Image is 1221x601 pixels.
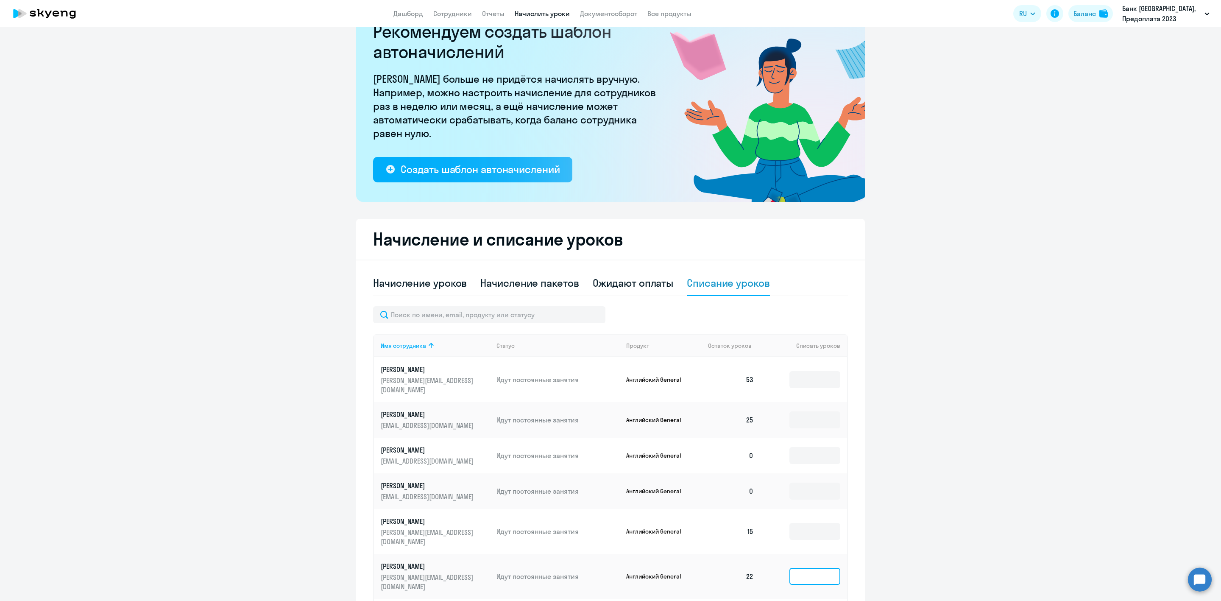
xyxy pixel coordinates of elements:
img: balance [1099,9,1108,18]
a: Отчеты [482,9,505,18]
button: Балансbalance [1068,5,1113,22]
a: Дашборд [393,9,423,18]
a: [PERSON_NAME][PERSON_NAME][EMAIL_ADDRESS][DOMAIN_NAME] [381,517,490,546]
p: [PERSON_NAME] больше не придётся начислять вручную. Например, можно настроить начисление для сотр... [373,72,661,140]
td: 0 [701,473,761,509]
p: Идут постоянные занятия [496,375,619,384]
div: Продукт [626,342,649,349]
p: [PERSON_NAME] [381,481,476,490]
div: Баланс [1073,8,1096,19]
p: Английский General [626,376,690,383]
div: Продукт [626,342,702,349]
div: Статус [496,342,619,349]
div: Начисление пакетов [480,276,579,290]
span: RU [1019,8,1027,19]
p: Английский General [626,452,690,459]
span: Остаток уроков [708,342,752,349]
h2: Рекомендуем создать шаблон автоначислений [373,21,661,62]
p: [PERSON_NAME] [381,517,476,526]
p: [PERSON_NAME][EMAIL_ADDRESS][DOMAIN_NAME] [381,573,476,591]
p: [EMAIL_ADDRESS][DOMAIN_NAME] [381,492,476,501]
p: Идут постоянные занятия [496,451,619,460]
p: [PERSON_NAME] [381,410,476,419]
div: Ожидают оплаты [593,276,674,290]
p: [PERSON_NAME] [381,445,476,455]
td: 25 [701,402,761,438]
p: Идут постоянные занятия [496,572,619,581]
h2: Начисление и списание уроков [373,229,848,249]
p: Английский General [626,416,690,424]
button: RU [1013,5,1041,22]
div: Списание уроков [687,276,770,290]
td: 15 [701,509,761,554]
p: Банк [GEOGRAPHIC_DATA], Предоплата 2023 [1122,3,1201,24]
th: Списать уроков [761,334,847,357]
p: [PERSON_NAME][EMAIL_ADDRESS][DOMAIN_NAME] [381,376,476,394]
div: Имя сотрудника [381,342,490,349]
button: Банк [GEOGRAPHIC_DATA], Предоплата 2023 [1118,3,1214,24]
p: [EMAIL_ADDRESS][DOMAIN_NAME] [381,421,476,430]
button: Создать шаблон автоначислений [373,157,572,182]
p: [PERSON_NAME][EMAIL_ADDRESS][DOMAIN_NAME] [381,528,476,546]
a: [PERSON_NAME][PERSON_NAME][EMAIL_ADDRESS][DOMAIN_NAME] [381,562,490,591]
div: Создать шаблон автоначислений [401,162,560,176]
p: Английский General [626,487,690,495]
td: 53 [701,357,761,402]
a: Сотрудники [433,9,472,18]
p: [EMAIL_ADDRESS][DOMAIN_NAME] [381,456,476,466]
div: Остаток уроков [708,342,761,349]
a: [PERSON_NAME][EMAIL_ADDRESS][DOMAIN_NAME] [381,481,490,501]
div: Начисление уроков [373,276,467,290]
div: Статус [496,342,515,349]
a: Все продукты [647,9,691,18]
div: Имя сотрудника [381,342,426,349]
a: [PERSON_NAME][EMAIL_ADDRESS][DOMAIN_NAME] [381,410,490,430]
a: [PERSON_NAME][PERSON_NAME][EMAIL_ADDRESS][DOMAIN_NAME] [381,365,490,394]
p: Идут постоянные занятия [496,527,619,536]
td: 0 [701,438,761,473]
a: Документооборот [580,9,637,18]
a: [PERSON_NAME][EMAIL_ADDRESS][DOMAIN_NAME] [381,445,490,466]
input: Поиск по имени, email, продукту или статусу [373,306,605,323]
p: Идут постоянные занятия [496,486,619,496]
p: Английский General [626,573,690,580]
p: [PERSON_NAME] [381,365,476,374]
td: 22 [701,554,761,599]
a: Начислить уроки [515,9,570,18]
p: Английский General [626,528,690,535]
p: Идут постоянные занятия [496,415,619,425]
p: [PERSON_NAME] [381,562,476,571]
